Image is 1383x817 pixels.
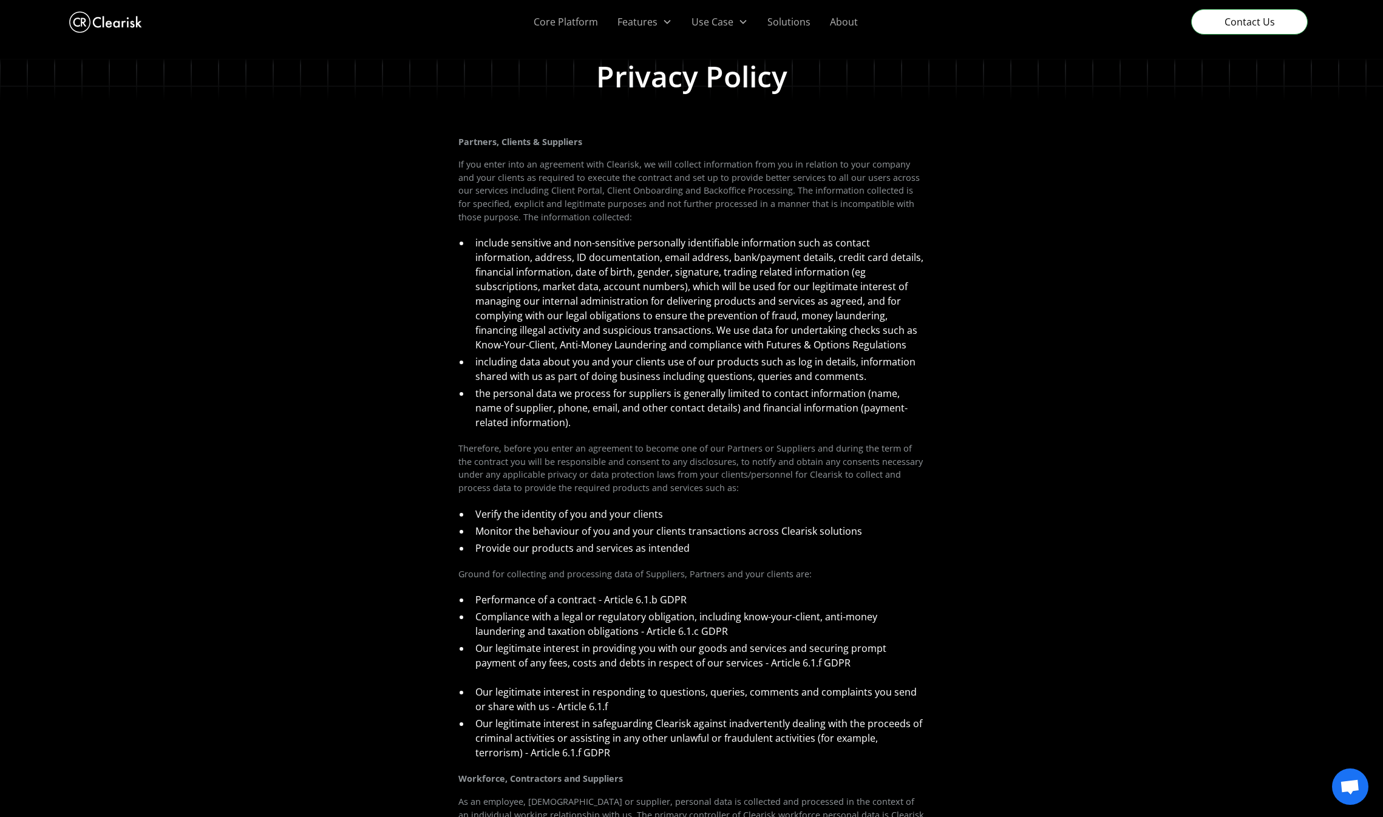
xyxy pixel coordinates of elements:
[471,354,925,384] li: including data about you and your clients use of our products such as log in details, information...
[69,8,142,36] a: home
[458,158,925,223] p: If you enter into an agreement with Clearisk, we will collect information from you in relation to...
[458,136,582,147] strong: Partners, Clients & Suppliers
[471,386,925,430] li: the personal data we process for suppliers is generally limited to contact information (name, nam...
[691,15,733,29] div: Use Case
[471,641,925,670] li: Our legitimate interest in providing you with our goods and services and securing prompt payment ...
[471,716,925,760] li: Our legitimate interest in safeguarding Clearisk against inadvertently dealing with the proceeds ...
[458,568,925,581] p: Ground for collecting and processing data of Suppliers, Partners and your clients are:
[471,524,925,538] li: Monitor the behaviour of you and your clients transactions across Clearisk solutions
[1191,9,1308,35] a: Contact Us
[596,59,787,94] h2: Privacy Policy
[471,507,925,521] li: Verify the identity of you and your clients
[458,442,925,494] p: Therefore, before you enter an agreement to become one of our Partners or Suppliers and during th...
[1332,768,1368,805] a: Open chat
[471,685,925,714] li: Our legitimate interest in responding to questions, queries, comments and complaints you send or ...
[458,773,623,784] strong: Workforce, Contractors and Suppliers
[471,541,925,555] li: Provide our products and services as intended
[471,236,925,352] li: include sensitive and non-sensitive personally identifiable information such as contact informati...
[471,609,925,639] li: Compliance with a legal or regulatory obligation, including know-your-client, anti-money launderi...
[617,15,658,29] div: Features
[471,592,925,607] li: Performance of a contract - Article 6.1.b GDPR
